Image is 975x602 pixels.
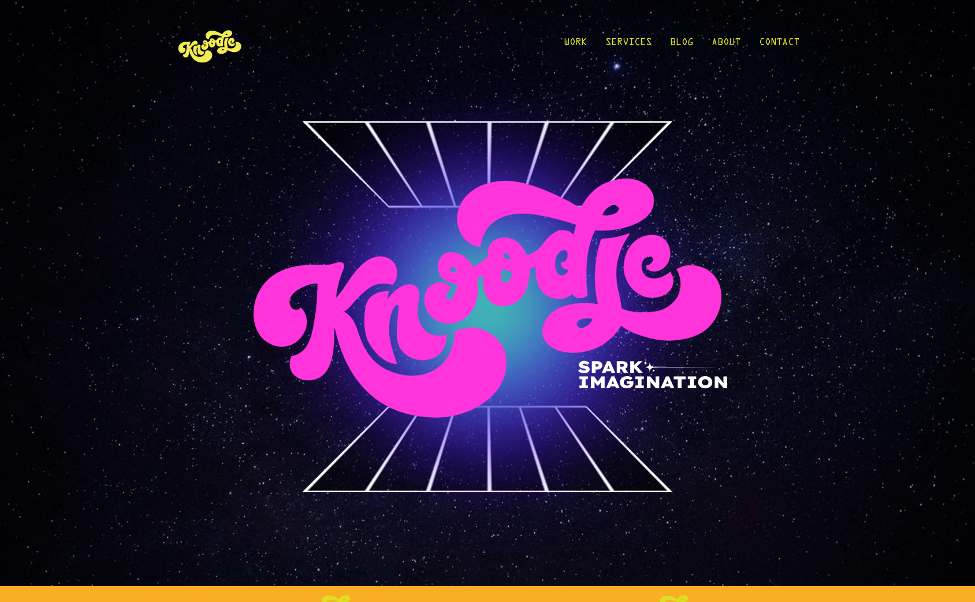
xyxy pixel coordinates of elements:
a: About [712,18,740,72]
a: Contact [759,18,799,72]
img: KnoLogo(yellow) [176,18,245,72]
a: Work [564,18,587,72]
a: Services [605,18,652,72]
a: Blog [670,18,693,72]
